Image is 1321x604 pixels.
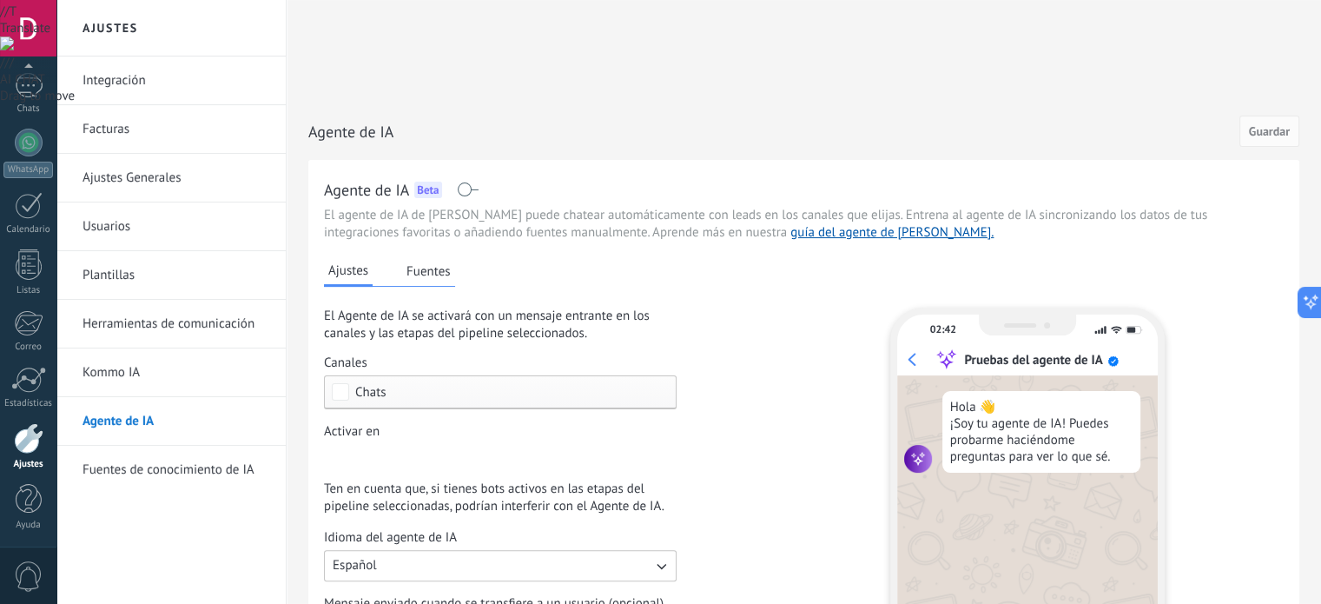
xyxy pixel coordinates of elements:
a: Kommo IA [83,348,268,397]
button: Idioma del agente de IA [324,550,677,581]
a: Plantillas [83,251,268,300]
li: Facturas [56,105,286,154]
li: Ajustes Generales [56,154,286,202]
span: Ajustes [328,262,368,280]
div: Ayuda [3,520,54,531]
li: Fuentes de conocimiento de IA [56,446,286,494]
span: El Agente de IA se activará con un mensaje entrante en los canales y las etapas del pipeline sele... [324,308,677,342]
li: Plantillas [56,251,286,300]
span: El agente de IA de [PERSON_NAME] puede chatear automáticamente con leads en los canales que elija... [324,207,1284,242]
button: Ajustes [324,258,373,287]
span: Idioma del agente de IA [324,529,457,547]
div: Hola 👋 ¡Soy tu agente de IA! Puedes probarme haciéndome preguntas para ver lo que sé. [942,391,1140,473]
li: Usuarios [56,202,286,251]
h2: Agente de IA [308,115,1239,149]
div: Estadísticas [3,398,54,409]
li: Kommo IA [56,348,286,397]
span: Canales [324,355,367,372]
a: Fuentes de conocimiento de IA [83,446,268,494]
div: WhatsApp [3,162,53,178]
span: Chats [355,386,386,399]
a: Usuarios [83,202,268,251]
a: guía del agente de [PERSON_NAME]. [790,224,994,241]
img: agent icon [904,445,932,473]
div: Correo [3,342,54,353]
h2: Agente de IA [324,179,409,201]
div: Chats [3,103,54,115]
div: Listas [3,285,54,296]
a: Herramientas de comunicación [83,300,268,348]
button: Fuentes [402,258,455,284]
div: Beta [414,182,441,198]
a: Ajustes Generales [83,154,268,202]
span: Activar en [324,423,380,441]
span: Ten en cuenta que, si tienes bots activos en las etapas del pipeline seleccionadas, podrían inter... [324,481,677,515]
div: Calendario [3,224,54,236]
div: 02:42 [930,323,956,336]
span: Español [333,557,377,574]
div: Pruebas del agente de IA [964,352,1102,368]
li: Herramientas de comunicación [56,300,286,348]
div: Ajustes [3,459,54,470]
a: Agente de IA [83,397,268,446]
a: Facturas [83,105,268,154]
span: Guardar [1249,125,1290,137]
button: Guardar [1239,116,1299,147]
li: Agente de IA [56,397,286,446]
